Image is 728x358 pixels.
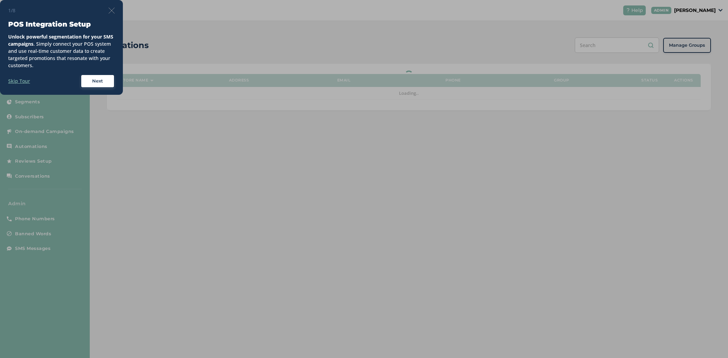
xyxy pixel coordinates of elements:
[8,77,30,85] label: Skip Tour
[92,78,103,85] span: Next
[8,33,115,69] div: . Simply connect your POS system and use real-time customer data to create targeted promotions th...
[81,74,115,88] button: Next
[109,8,115,14] img: icon-close-thin-accent-606ae9a3.svg
[694,325,728,358] iframe: Chat Widget
[8,33,113,47] strong: Unlock powerful segmentation for your SMS campaigns
[8,19,115,29] h3: POS Integration Setup
[8,7,15,14] span: 1/8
